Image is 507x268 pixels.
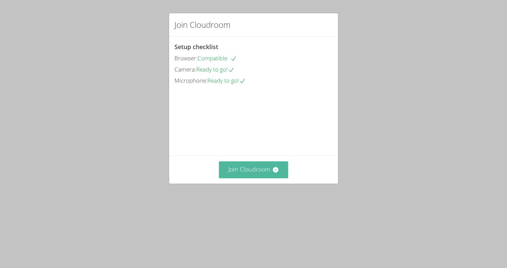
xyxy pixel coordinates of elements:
span: Ready to go! [207,77,246,84]
h2: Join Cloudroom [174,19,230,31]
span: Ready to go! [196,65,234,73]
span: Camera: [174,65,196,73]
button: Join Cloudroom [219,161,288,178]
span: Browser: [174,54,198,62]
span: Setup checklist [174,43,218,51]
span: Compatible [198,54,237,62]
span: Microphone: [174,77,207,84]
